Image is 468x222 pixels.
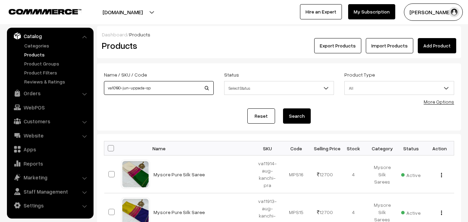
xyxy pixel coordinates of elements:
[441,173,442,177] img: Menu
[310,141,339,156] th: Selling Price
[9,87,91,99] a: Orders
[401,207,421,216] span: Active
[9,101,91,114] a: WebPOS
[314,38,361,53] button: Export Products
[253,141,282,156] th: SKU
[283,108,311,124] button: Search
[424,99,454,105] a: More Options
[129,32,150,37] span: Products
[425,141,454,156] th: Action
[224,71,239,78] label: Status
[404,3,463,21] button: [PERSON_NAME]
[153,171,205,177] a: Mysore Pure Silk Saree
[368,156,397,193] td: Mysore Silk Sarees
[345,82,454,94] span: All
[9,7,69,15] a: COMMMERCE
[224,81,334,95] span: Select Status
[23,69,91,76] a: Product Filters
[310,156,339,193] td: 12700
[9,171,91,184] a: Marketing
[9,199,91,212] a: Settings
[23,42,91,49] a: Categories
[401,170,421,179] span: Active
[9,143,91,156] a: Apps
[339,141,368,156] th: Stock
[23,78,91,85] a: Reviews & Ratings
[397,141,425,156] th: Status
[247,108,275,124] a: Reset
[418,38,456,53] a: Add Product
[253,156,282,193] td: va11914-aug-kanchi-pra
[104,81,214,95] input: Name / SKU / Code
[78,3,167,21] button: [DOMAIN_NAME]
[449,7,459,17] img: user
[344,81,454,95] span: All
[300,4,342,19] a: Hire an Expert
[9,9,81,14] img: COMMMERCE
[9,115,91,127] a: Customers
[102,32,127,37] a: Dashboard
[9,157,91,170] a: Reports
[282,156,310,193] td: MPS16
[104,71,147,78] label: Name / SKU / Code
[23,51,91,58] a: Products
[9,30,91,42] a: Catalog
[23,60,91,67] a: Product Groups
[366,38,413,53] a: Import Products
[339,156,368,193] td: 4
[348,4,395,19] a: My Subscription
[344,71,375,78] label: Product Type
[282,141,310,156] th: Code
[9,129,91,142] a: Website
[441,211,442,215] img: Menu
[368,141,397,156] th: Category
[102,40,213,51] h2: Products
[153,209,205,215] a: Mysore Pure Silk Saree
[224,82,334,94] span: Select Status
[9,185,91,198] a: Staff Management
[149,141,253,156] th: Name
[102,31,456,38] div: /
